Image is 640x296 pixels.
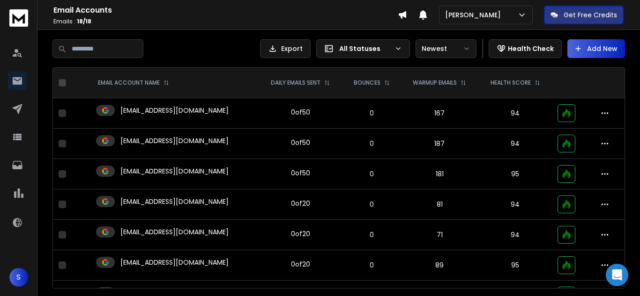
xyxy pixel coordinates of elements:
[53,5,398,16] h1: Email Accounts
[478,98,552,129] td: 94
[77,17,91,25] span: 18 / 18
[401,159,478,189] td: 181
[416,39,476,58] button: Newest
[120,227,229,237] p: [EMAIL_ADDRESS][DOMAIN_NAME]
[120,136,229,145] p: [EMAIL_ADDRESS][DOMAIN_NAME]
[348,230,395,239] p: 0
[339,44,391,53] p: All Statuses
[120,166,229,176] p: [EMAIL_ADDRESS][DOMAIN_NAME]
[491,79,531,87] p: HEALTH SCORE
[401,129,478,159] td: 187
[401,189,478,220] td: 81
[348,200,395,209] p: 0
[291,229,310,238] div: 0 of 20
[413,79,457,87] p: WARMUP EMAILS
[291,138,310,147] div: 0 of 50
[348,169,395,179] p: 0
[271,79,320,87] p: DAILY EMAILS SENT
[291,168,310,178] div: 0 of 50
[544,6,624,24] button: Get Free Credits
[9,268,28,287] button: S
[120,197,229,206] p: [EMAIL_ADDRESS][DOMAIN_NAME]
[478,129,552,159] td: 94
[291,199,310,208] div: 0 of 20
[260,39,311,58] button: Export
[478,159,552,189] td: 95
[445,10,505,20] p: [PERSON_NAME]
[606,264,628,286] div: Open Intercom Messenger
[478,250,552,281] td: 95
[348,260,395,270] p: 0
[478,220,552,250] td: 94
[567,39,625,58] button: Add New
[291,260,310,269] div: 0 of 20
[291,108,310,117] div: 0 of 50
[401,220,478,250] td: 71
[478,189,552,220] td: 94
[348,108,395,118] p: 0
[508,44,554,53] p: Health Check
[120,258,229,267] p: [EMAIL_ADDRESS][DOMAIN_NAME]
[489,39,562,58] button: Health Check
[348,139,395,148] p: 0
[401,98,478,129] td: 167
[354,79,380,87] p: BOUNCES
[120,106,229,115] p: [EMAIL_ADDRESS][DOMAIN_NAME]
[564,10,617,20] p: Get Free Credits
[9,9,28,27] img: logo
[98,79,169,87] div: EMAIL ACCOUNT NAME
[53,18,398,25] p: Emails :
[401,250,478,281] td: 89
